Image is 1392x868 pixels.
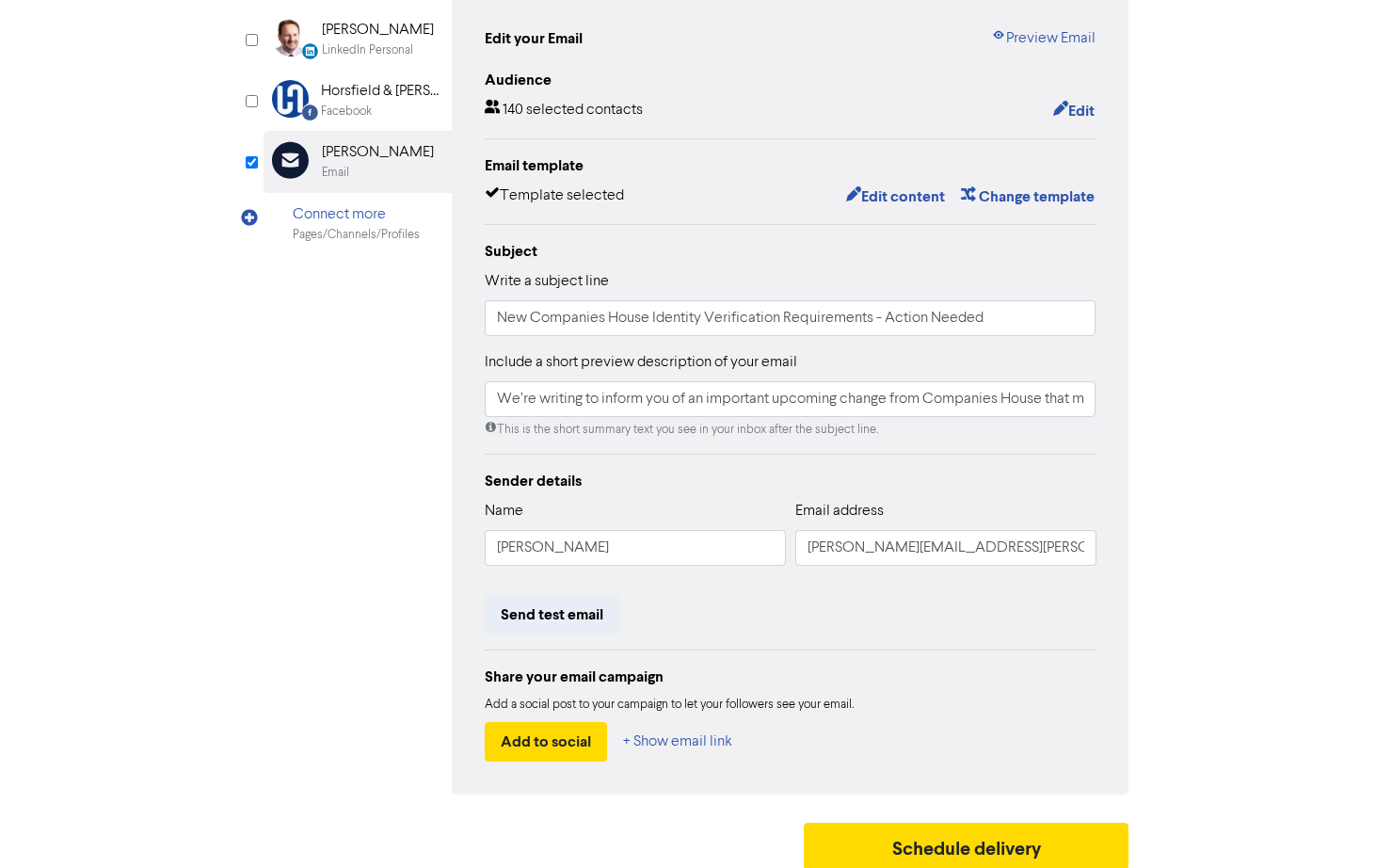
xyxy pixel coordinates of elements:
div: Email template [485,154,1096,177]
div: Add a social post to your campaign to let your followers see your email. [485,696,1096,715]
label: Email address [795,500,884,522]
div: Horsfield & [PERSON_NAME] Chartered Accountants [321,80,441,103]
div: [PERSON_NAME] [322,141,434,164]
div: Audience [485,69,1096,91]
div: LinkedinPersonal [PERSON_NAME]LinkedIn Personal [264,8,452,70]
div: 140 selected contacts [485,99,643,123]
div: Facebook Horsfield & [PERSON_NAME] Chartered AccountantsFacebook [264,70,452,131]
div: Sender details [485,470,1096,492]
div: Subject [485,240,1096,263]
img: LinkedinPersonal [272,19,310,56]
div: LinkedIn Personal [322,41,413,59]
div: [PERSON_NAME]Email [264,131,452,192]
div: Pages/Channels/Profiles [293,226,420,244]
button: Edit content [845,185,946,209]
div: Edit your Email [485,27,583,50]
div: Template selected [485,185,624,209]
div: Email [322,164,349,182]
div: [PERSON_NAME] [322,19,434,41]
div: This is the short summary text you see in your inbox after the subject line. [485,421,1096,439]
a: Preview Email [991,27,1096,50]
label: Write a subject line [485,270,609,293]
img: Facebook [272,80,309,118]
div: Share your email campaign [485,666,1096,688]
iframe: Chat Widget [1298,778,1392,868]
button: Change template [960,185,1096,209]
button: Send test email [485,595,619,635]
div: Facebook [321,103,372,121]
label: Name [485,500,523,522]
button: Add to social [485,722,607,762]
div: Connect morePages/Channels/Profiles [264,193,452,254]
div: Connect more [293,203,420,226]
label: Include a short preview description of your email [485,351,797,374]
button: Edit [1052,99,1096,123]
button: + Show email link [622,722,733,762]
